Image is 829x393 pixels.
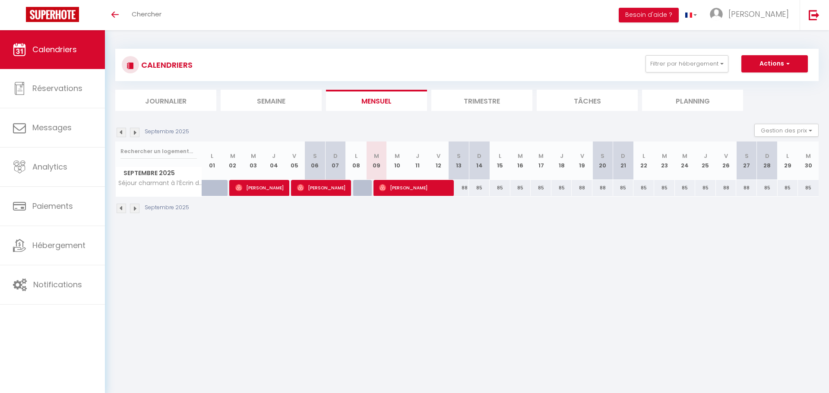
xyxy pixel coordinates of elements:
span: Paiements [32,201,73,211]
th: 27 [736,141,757,180]
abbr: V [580,152,584,160]
th: 21 [613,141,634,180]
div: 85 [490,180,510,196]
div: 88 [572,180,592,196]
abbr: V [437,152,440,160]
th: 20 [592,141,613,180]
button: Gestion des prix [754,124,819,137]
li: Semaine [221,90,322,111]
abbr: L [355,152,358,160]
span: Septembre 2025 [116,167,202,179]
span: Notifications [33,279,82,290]
abbr: J [416,152,419,160]
span: [PERSON_NAME] [235,179,284,196]
h3: CALENDRIERS [139,55,193,75]
span: Hébergement [32,240,85,251]
abbr: M [518,152,523,160]
abbr: J [560,152,563,160]
span: Calendriers [32,44,77,55]
th: 08 [346,141,367,180]
div: 88 [449,180,469,196]
th: 28 [757,141,778,180]
li: Journalier [115,90,216,111]
p: Septembre 2025 [145,128,189,136]
li: Mensuel [326,90,427,111]
abbr: M [682,152,687,160]
div: 85 [510,180,531,196]
abbr: D [333,152,338,160]
abbr: S [601,152,604,160]
th: 10 [387,141,408,180]
span: Séjour charmant à l’Écrin du Lez [117,180,203,186]
span: Analytics [32,161,67,172]
th: 25 [695,141,716,180]
abbr: M [230,152,235,160]
div: 85 [633,180,654,196]
span: [PERSON_NAME] [297,179,345,196]
li: Tâches [537,90,638,111]
div: 85 [531,180,551,196]
li: Planning [642,90,743,111]
div: 88 [592,180,613,196]
abbr: S [313,152,317,160]
span: Réservations [32,83,82,94]
span: Messages [32,122,72,133]
div: 88 [716,180,737,196]
th: 12 [428,141,449,180]
th: 15 [490,141,510,180]
abbr: V [724,152,728,160]
abbr: D [477,152,481,160]
abbr: M [374,152,379,160]
abbr: J [272,152,275,160]
th: 30 [798,141,819,180]
th: 02 [222,141,243,180]
abbr: V [292,152,296,160]
th: 06 [305,141,326,180]
div: 85 [757,180,778,196]
abbr: D [621,152,625,160]
th: 29 [778,141,798,180]
abbr: M [251,152,256,160]
abbr: L [499,152,501,160]
th: 26 [716,141,737,180]
button: Filtrer par hébergement [645,55,728,72]
abbr: J [704,152,707,160]
th: 18 [551,141,572,180]
abbr: S [745,152,749,160]
th: 17 [531,141,551,180]
th: 16 [510,141,531,180]
div: 85 [695,180,716,196]
th: 05 [284,141,305,180]
li: Trimestre [431,90,532,111]
div: 85 [778,180,798,196]
abbr: M [395,152,400,160]
span: Chercher [132,9,161,19]
div: 85 [613,180,634,196]
div: 88 [736,180,757,196]
img: ... [710,8,723,21]
th: 13 [449,141,469,180]
th: 09 [366,141,387,180]
th: 07 [325,141,346,180]
div: 85 [469,180,490,196]
div: 85 [798,180,819,196]
abbr: L [211,152,213,160]
span: [PERSON_NAME] [379,179,448,196]
th: 04 [263,141,284,180]
th: 14 [469,141,490,180]
p: Septembre 2025 [145,204,189,212]
button: Actions [741,55,808,72]
abbr: D [765,152,769,160]
th: 11 [408,141,428,180]
th: 24 [675,141,696,180]
img: logout [809,9,820,20]
abbr: L [786,152,789,160]
th: 22 [633,141,654,180]
th: 03 [243,141,264,180]
div: 85 [654,180,675,196]
abbr: L [642,152,645,160]
th: 19 [572,141,592,180]
span: [PERSON_NAME] [728,9,789,19]
abbr: M [662,152,667,160]
abbr: M [538,152,544,160]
